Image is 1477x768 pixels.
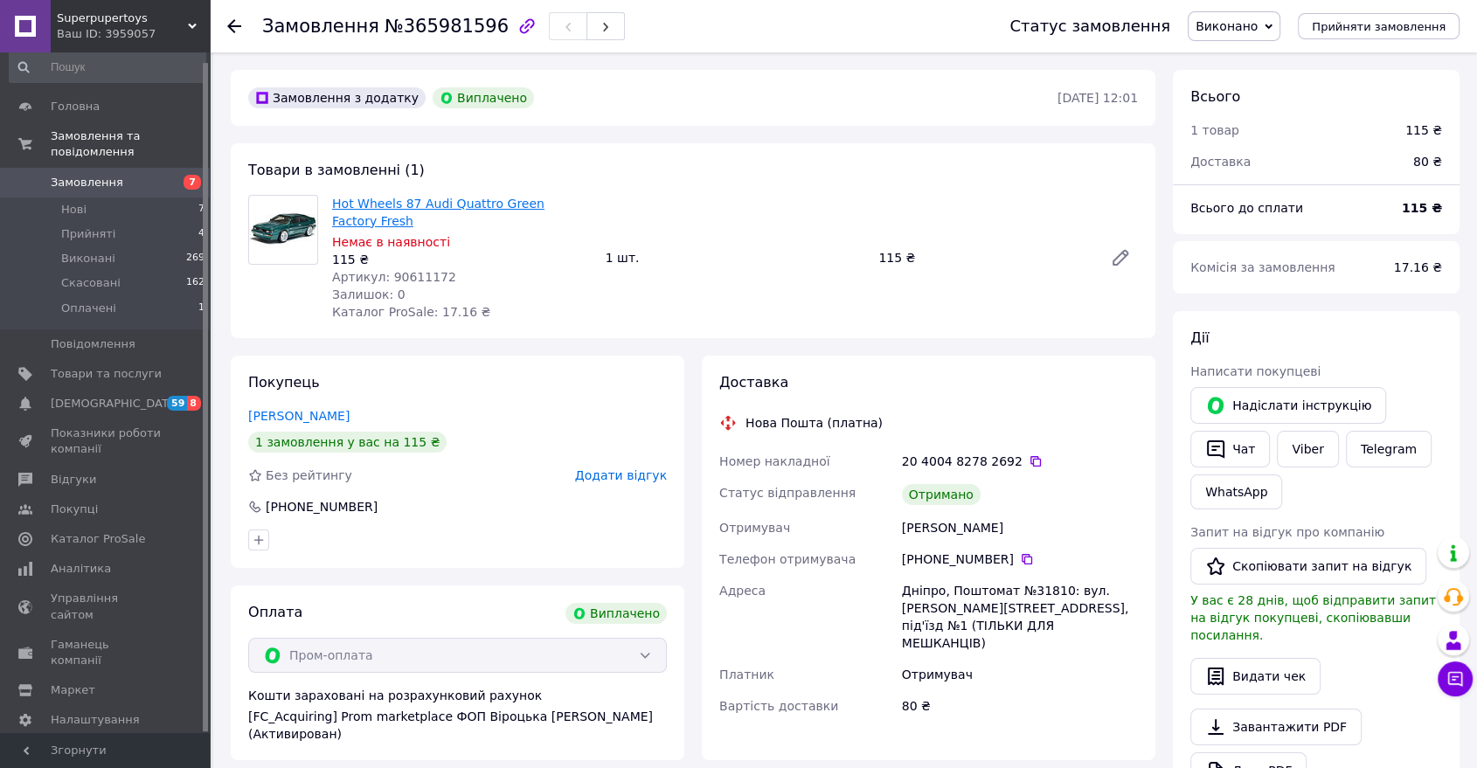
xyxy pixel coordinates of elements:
[1057,91,1138,105] time: [DATE] 12:01
[719,668,774,682] span: Платник
[51,366,162,382] span: Товари та послуги
[248,687,667,743] div: Кошти зараховані на розрахунковий рахунок
[51,682,95,698] span: Маркет
[262,16,379,37] span: Замовлення
[385,16,509,37] span: №365981596
[1190,123,1239,137] span: 1 товар
[1190,387,1386,424] button: Надіслати інструкцію
[719,699,838,713] span: Вартість доставки
[187,396,201,411] span: 8
[186,251,205,266] span: 269
[51,128,210,160] span: Замовлення та повідомлення
[57,10,188,26] span: Superpupertoys
[51,472,96,488] span: Відгуки
[332,287,406,301] span: Залишок: 0
[1402,201,1442,215] b: 115 ₴
[61,301,116,316] span: Оплачені
[332,251,592,268] div: 115 ₴
[719,454,830,468] span: Номер накладної
[51,99,100,114] span: Головна
[248,409,350,423] a: [PERSON_NAME]
[1190,329,1209,346] span: Дії
[898,690,1141,722] div: 80 ₴
[1190,474,1282,509] a: WhatsApp
[264,498,379,515] div: [PHONE_NUMBER]
[719,374,788,391] span: Доставка
[51,426,162,457] span: Показники роботи компанії
[57,26,210,42] div: Ваш ID: 3959057
[1346,431,1432,467] a: Telegram
[332,197,544,228] a: Hot Wheels 87 Audi Quattro Green Factory Fresh
[1190,658,1321,695] button: Видати чек
[51,591,162,622] span: Управління сайтом
[719,552,856,566] span: Телефон отримувача
[332,270,456,284] span: Артикул: 90611172
[61,202,87,218] span: Нові
[1190,201,1303,215] span: Всього до сплати
[1298,13,1460,39] button: Прийняти замовлення
[1190,88,1240,105] span: Всього
[1009,17,1170,35] div: Статус замовлення
[719,486,856,500] span: Статус відправлення
[565,603,667,624] div: Виплачено
[198,301,205,316] span: 1
[1190,364,1321,378] span: Написати покупцеві
[1403,142,1453,181] div: 80 ₴
[332,305,490,319] span: Каталог ProSale: 17.16 ₴
[898,575,1141,659] div: Дніпро, Поштомат №31810: вул. [PERSON_NAME][STREET_ADDRESS], під'їзд №1 (ТІЛЬКИ ДЛЯ МЕШКАНЦІВ)
[902,484,981,505] div: Отримано
[61,226,115,242] span: Прийняті
[266,468,352,482] span: Без рейтингу
[1190,260,1335,274] span: Комісія за замовлення
[227,17,241,35] div: Повернутися назад
[51,396,180,412] span: [DEMOGRAPHIC_DATA]
[902,550,1138,568] div: [PHONE_NUMBER]
[1190,155,1251,169] span: Доставка
[1103,240,1138,275] a: Редагувати
[1190,431,1270,467] button: Чат
[898,659,1141,690] div: Отримувач
[51,561,111,577] span: Аналітика
[198,226,205,242] span: 4
[51,336,135,352] span: Повідомлення
[51,502,98,517] span: Покупці
[599,246,872,270] div: 1 шт.
[1190,709,1362,745] a: Завантажити PDF
[61,275,121,291] span: Скасовані
[51,637,162,668] span: Гаманець компанії
[248,432,447,453] div: 1 замовлення у вас на 115 ₴
[902,453,1138,470] div: 20 4004 8278 2692
[248,604,302,620] span: Оплата
[871,246,1096,270] div: 115 ₴
[9,52,206,83] input: Пошук
[184,175,201,190] span: 7
[51,175,123,190] span: Замовлення
[1190,548,1426,585] button: Скопіювати запит на відгук
[167,396,187,411] span: 59
[1394,260,1442,274] span: 17.16 ₴
[51,531,145,547] span: Каталог ProSale
[1190,525,1384,539] span: Запит на відгук про компанію
[575,468,667,482] span: Додати відгук
[741,414,887,432] div: Нова Пошта (платна)
[898,512,1141,543] div: [PERSON_NAME]
[433,87,534,108] div: Виплачено
[1405,121,1442,139] div: 115 ₴
[248,708,667,743] div: [FC_Acquiring] Prom marketplace ФОП Віроцька [PERSON_NAME] (Активирован)
[51,712,140,728] span: Налаштування
[61,251,115,266] span: Виконані
[719,584,766,598] span: Адреса
[249,197,317,262] img: Hot Wheels 87 Audi Quattro Green Factory Fresh
[1190,593,1436,642] span: У вас є 28 днів, щоб відправити запит на відгук покупцеві, скопіювавши посилання.
[198,202,205,218] span: 7
[1277,431,1338,467] a: Viber
[248,87,426,108] div: Замовлення з додатку
[332,235,450,249] span: Немає в наявності
[719,521,790,535] span: Отримувач
[1196,19,1258,33] span: Виконано
[248,162,425,178] span: Товари в замовленні (1)
[1438,661,1473,696] button: Чат з покупцем
[248,374,320,391] span: Покупець
[186,275,205,291] span: 162
[1312,20,1446,33] span: Прийняти замовлення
